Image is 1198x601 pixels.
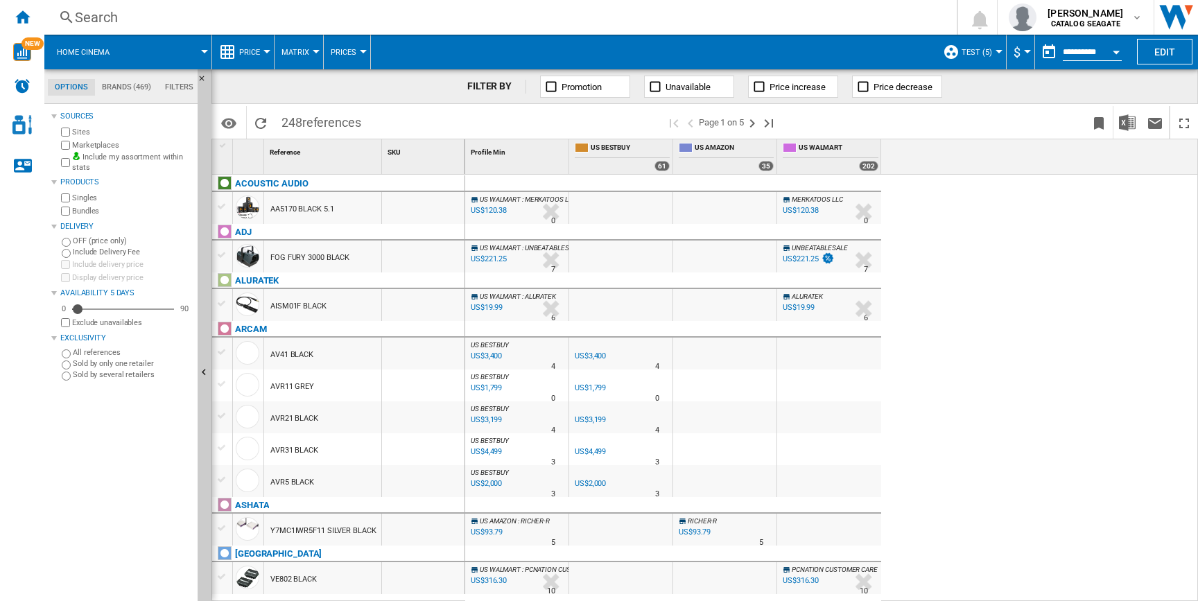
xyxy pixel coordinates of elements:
span: US WALMART [480,566,521,573]
div: Reference Sort None [267,139,381,161]
input: Sold by several retailers [62,372,71,381]
input: Bundles [61,207,70,216]
div: US$1,799 [575,383,606,392]
div: Price [219,35,267,69]
div: US$19.99 [783,303,815,312]
div: AVR11 GREY [270,371,314,403]
div: AVR21 BLACK [270,403,318,435]
span: : UNBEATABLESALE [522,244,580,252]
div: Home cinema [51,35,205,69]
img: wise-card.svg [13,43,31,61]
div: US$221.25 [783,254,819,263]
div: Last updated : Friday, 15 August 2025 05:45 [469,477,502,491]
div: Click to filter on that brand [235,546,322,562]
span: Profile Min [471,148,505,156]
div: Delivery Time : 6 days [551,311,555,325]
input: OFF (price only) [62,238,71,247]
div: 202 offers sold by US WALMART [859,161,878,171]
span: Price [239,48,260,57]
span: $ [1014,45,1021,60]
div: US$3,400 [575,351,606,360]
span: PCNATION CUSTOMER CARE [792,566,878,573]
div: Last updated : Friday, 15 August 2025 00:35 [469,413,502,427]
span: US BESTBUY [591,143,670,155]
button: >Previous page [682,106,699,139]
md-tab-item: Filters [158,79,200,96]
div: Prices [331,35,363,69]
div: US$3,199 [573,413,606,427]
div: Delivery Time : 0 day [655,392,659,406]
div: Delivery Time : 7 days [864,263,868,277]
button: Last page [761,106,777,139]
div: Delivery Time : 7 days [551,263,555,277]
input: Sites [61,128,70,137]
div: Exclusivity [60,333,192,344]
span: US WALMART [480,244,521,252]
input: Include my assortment within stats [61,154,70,171]
button: Price [239,35,267,69]
div: Sort None [468,139,568,161]
label: OFF (price only) [73,236,192,246]
span: [PERSON_NAME] [1048,6,1123,20]
div: Last updated : Friday, 15 August 2025 08:57 [469,204,507,218]
div: Delivery Time : 4 days [551,424,555,437]
div: 35 offers sold by US AMAZON [758,161,774,171]
span: Unavailable [666,82,711,92]
input: Display delivery price [61,273,70,282]
div: US$316.30 [783,576,819,585]
span: US BESTBUY [471,373,509,381]
span: MERKATOOS LLC [792,195,843,203]
div: AVR31 BLACK [270,435,318,467]
div: US AMAZON 35 offers sold by US AMAZON [676,139,776,174]
div: AA5170 BLACK 5.1 [270,193,333,225]
span: Reference [270,148,300,156]
span: US AMAZON [695,143,774,155]
span: 248 [275,106,368,135]
div: US BESTBUY 61 offers sold by US BESTBUY [572,139,672,174]
div: Click to filter on that brand [235,497,269,514]
button: Download in Excel [1113,106,1141,139]
md-menu: Currency [1007,35,1035,69]
button: Edit [1137,39,1192,64]
input: Include delivery price [61,260,70,269]
img: excel-24x24.png [1119,114,1136,131]
div: AV41 BLACK [270,339,313,371]
label: Display delivery price [72,272,192,283]
input: All references [62,349,71,358]
div: Delivery Time : 4 days [655,360,659,374]
button: Hide [198,69,214,94]
img: cosmetic-logo.svg [12,115,32,134]
div: $ [1014,35,1027,69]
div: Click to filter on that brand [235,175,309,192]
span: Promotion [562,82,602,92]
label: Bundles [72,206,192,216]
span: US BESTBUY [471,469,509,476]
span: US AMAZON [480,517,516,525]
button: First page [666,106,682,139]
span: : PCNATION CUSTOMER CARE [522,566,611,573]
div: Click to filter on that brand [235,272,279,289]
label: Sites [72,127,192,137]
div: Delivery Time : 0 day [551,392,555,406]
div: 90 [177,304,192,314]
div: Sources [60,111,192,122]
button: Next page [744,106,761,139]
img: promotionV3.png [821,252,835,264]
div: Delivery Time : 6 days [864,311,868,325]
div: US$221.25 [781,252,835,266]
div: VE802 BLACK [270,564,317,595]
div: 0 [58,304,69,314]
span: Prices [331,48,356,57]
div: US$2,000 [575,479,606,488]
div: Delivery Time : 5 days [551,536,555,550]
div: Sort None [385,139,465,161]
span: Price increase [770,82,826,92]
input: Marketplaces [61,141,70,150]
span: US WALMART [480,195,521,203]
button: Price decrease [852,76,942,98]
div: Y7MC1IWR5F11 SILVER BLACK [270,515,376,547]
div: US$120.38 [781,204,819,218]
div: Last updated : Friday, 15 August 2025 00:31 [469,349,502,363]
div: US$93.79 [679,528,711,537]
div: Delivery Time : 4 days [551,360,555,374]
